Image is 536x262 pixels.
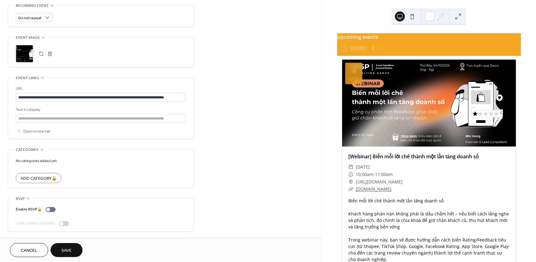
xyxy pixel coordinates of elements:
[348,185,353,193] div: ​
[16,147,38,153] span: Categories
[61,247,72,254] span: Save
[356,186,391,192] a: [DOMAIN_NAME]
[16,85,185,92] div: URL
[51,243,83,257] button: Save
[356,171,373,178] span: 10:00am
[16,220,55,227] div: Limit number of guests
[348,171,353,178] div: ​
[348,163,353,171] div: ​
[16,158,58,164] span: No categories added yet.
[16,45,33,62] div: ;
[348,153,479,160] a: [Webinar] Biến mỗi lời chê thành một lần tăng doanh số
[21,247,37,254] span: Cancel
[10,243,48,257] button: Cancel
[18,15,42,22] span: Do not repeat
[348,178,353,186] div: ​
[373,171,375,178] span: -
[16,196,25,202] span: RSVP
[16,106,185,113] div: Text to display
[16,75,39,81] span: Event links
[356,163,370,171] span: [DATE]
[16,2,49,9] span: Recurring event
[356,178,403,186] span: [URL][DOMAIN_NAME]
[375,171,393,178] span: 11:00am
[351,66,356,75] div: 4
[349,76,358,81] div: Oct
[16,34,40,41] span: Event image
[337,33,521,41] div: Upcoming events
[23,128,51,135] span: Open in new tab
